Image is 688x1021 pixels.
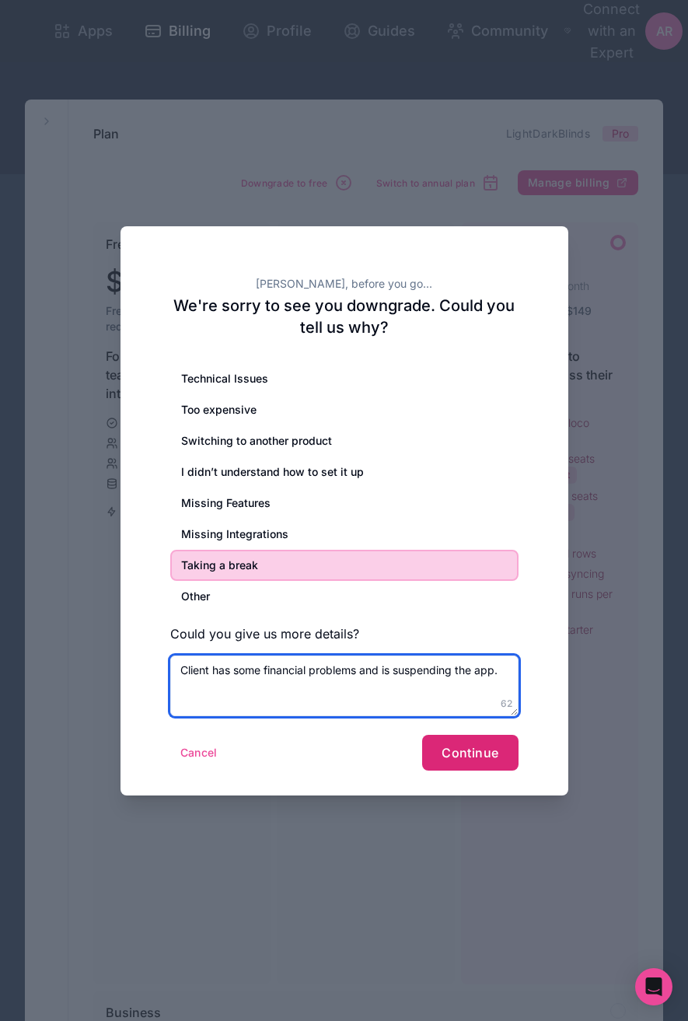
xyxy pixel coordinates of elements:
[170,425,519,456] div: Switching to another product
[170,550,519,581] div: Taking a break
[170,519,519,550] div: Missing Integrations
[422,735,518,771] button: Continue
[170,740,228,765] button: Cancel
[170,488,519,519] div: Missing Features
[170,581,519,612] div: Other
[170,394,519,425] div: Too expensive
[170,363,519,394] div: Technical Issues
[635,968,672,1005] div: Open Intercom Messenger
[170,656,519,716] textarea: Client has some financial problems and is suspending the app.
[170,624,519,643] h3: Could you give us more details?
[442,745,498,761] span: Continue
[170,276,519,292] h2: [PERSON_NAME], before you go...
[170,295,519,338] h2: We're sorry to see you downgrade. Could you tell us why?
[170,456,519,488] div: I didn’t understand how to set it up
